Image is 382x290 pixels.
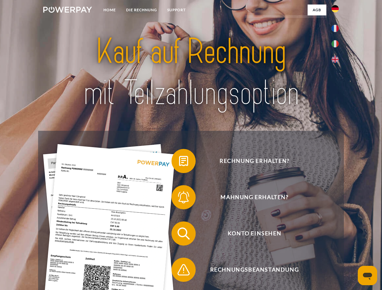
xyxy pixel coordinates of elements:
[331,5,339,12] img: de
[43,7,92,13] img: logo-powerpay-white.svg
[331,40,339,47] img: it
[176,190,191,205] img: qb_bell.svg
[171,258,329,282] button: Rechnungsbeanstandung
[171,149,329,173] button: Rechnung erhalten?
[121,5,162,15] a: DIE RECHNUNG
[176,153,191,169] img: qb_bill.svg
[171,185,329,209] button: Mahnung erhalten?
[180,258,328,282] span: Rechnungsbeanstandung
[171,221,329,246] button: Konto einsehen
[331,56,339,63] img: en
[98,5,121,15] a: Home
[58,29,324,116] img: title-powerpay_de.svg
[180,149,328,173] span: Rechnung erhalten?
[180,221,328,246] span: Konto einsehen
[162,5,191,15] a: SUPPORT
[245,15,326,26] a: AGB (Kauf auf Rechnung)
[358,266,377,285] iframe: Schaltfläche zum Öffnen des Messaging-Fensters
[331,25,339,32] img: fr
[180,185,328,209] span: Mahnung erhalten?
[308,5,326,15] a: agb
[176,226,191,241] img: qb_search.svg
[176,262,191,277] img: qb_warning.svg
